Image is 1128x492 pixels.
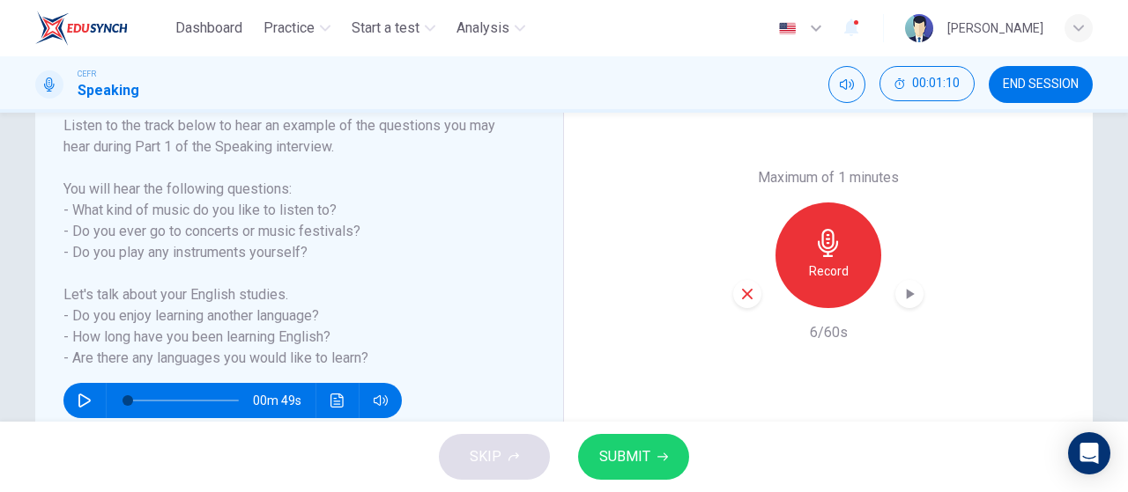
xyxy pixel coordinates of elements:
[253,383,315,418] span: 00m 49s
[78,80,139,101] h1: Speaking
[775,202,881,308] button: Record
[1068,432,1110,474] div: Open Intercom Messenger
[35,11,128,46] img: EduSynch logo
[456,18,509,39] span: Analysis
[78,68,96,80] span: CEFR
[776,22,798,35] img: en
[263,18,315,39] span: Practice
[323,383,352,418] button: Click to see the audio transcription
[828,66,865,103] div: Mute
[1003,77,1079,92] span: END SESSION
[758,167,899,188] h6: Maximum of 1 minutes
[35,11,168,46] a: EduSynch logo
[810,322,848,343] h6: 6/60s
[905,14,933,42] img: Profile picture
[63,115,514,369] h6: Listen to the track below to hear an example of the questions you may hear during Part 1 of the S...
[175,18,242,39] span: Dashboard
[256,12,338,44] button: Practice
[578,434,689,480] button: SUBMIT
[168,12,249,44] button: Dashboard
[947,18,1043,39] div: [PERSON_NAME]
[879,66,975,103] div: Hide
[912,77,960,91] span: 00:01:10
[449,12,532,44] button: Analysis
[352,18,419,39] span: Start a test
[879,66,975,101] button: 00:01:10
[809,261,849,282] h6: Record
[599,444,650,469] span: SUBMIT
[345,12,442,44] button: Start a test
[989,66,1093,103] button: END SESSION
